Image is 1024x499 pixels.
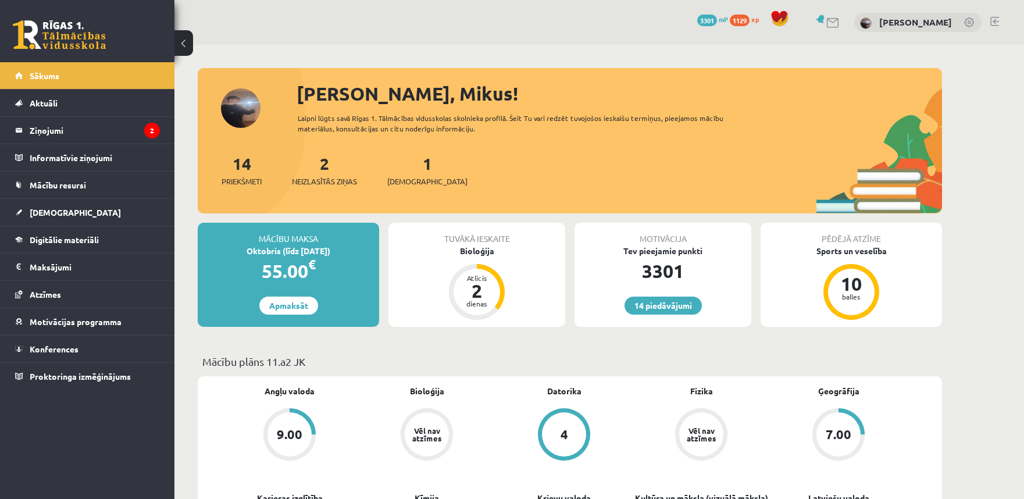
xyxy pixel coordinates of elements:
a: Maksājumi [15,254,160,280]
div: Motivācija [575,223,751,245]
a: 2Neizlasītās ziņas [292,153,357,187]
span: mP [719,15,728,24]
a: Ziņojumi2 [15,117,160,144]
a: Angļu valoda [265,385,315,397]
div: Bioloģija [388,245,565,257]
span: Priekšmeti [222,176,262,187]
i: 2 [144,123,160,138]
span: Aktuāli [30,98,58,108]
a: 4 [495,408,633,463]
span: 3301 [697,15,717,26]
a: Atzīmes [15,281,160,308]
span: Mācību resursi [30,180,86,190]
a: Vēl nav atzīmes [358,408,495,463]
div: 2 [459,281,494,300]
a: [DEMOGRAPHIC_DATA] [15,199,160,226]
span: 1129 [730,15,750,26]
span: Sākums [30,70,59,81]
a: 9.00 [221,408,358,463]
p: Mācību plāns 11.a2 JK [202,354,937,369]
div: 10 [834,275,869,293]
div: 55.00 [198,257,379,285]
a: Proktoringa izmēģinājums [15,363,160,390]
span: [DEMOGRAPHIC_DATA] [30,207,121,218]
img: Mikus Pavlauskis [860,17,872,29]
a: Apmaksāt [259,297,318,315]
a: 1[DEMOGRAPHIC_DATA] [387,153,468,187]
a: Sākums [15,62,160,89]
span: Atzīmes [30,289,61,300]
legend: Informatīvie ziņojumi [30,144,160,171]
span: Motivācijas programma [30,316,122,327]
div: balles [834,293,869,300]
div: Sports un veselība [761,245,942,257]
span: Neizlasītās ziņas [292,176,357,187]
a: Digitālie materiāli [15,226,160,253]
div: 9.00 [277,428,302,441]
span: [DEMOGRAPHIC_DATA] [387,176,468,187]
a: Vēl nav atzīmes [633,408,770,463]
a: Rīgas 1. Tālmācības vidusskola [13,20,106,49]
a: 14Priekšmeti [222,153,262,187]
div: Pēdējā atzīme [761,223,942,245]
div: dienas [459,300,494,307]
a: 3301 mP [697,15,728,24]
div: Tev pieejamie punkti [575,245,751,257]
a: Fizika [690,385,713,397]
legend: Ziņojumi [30,117,160,144]
a: Ģeogrāfija [818,385,859,397]
div: Tuvākā ieskaite [388,223,565,245]
div: Atlicis [459,275,494,281]
legend: Maksājumi [30,254,160,280]
span: Digitālie materiāli [30,234,99,245]
span: Proktoringa izmēģinājums [30,371,131,382]
a: Mācību resursi [15,172,160,198]
a: 7.00 [770,408,907,463]
a: Konferences [15,336,160,362]
div: Vēl nav atzīmes [411,427,443,442]
span: € [308,256,316,273]
a: 1129 xp [730,15,765,24]
a: Bioloģija Atlicis 2 dienas [388,245,565,322]
a: Motivācijas programma [15,308,160,335]
div: 7.00 [826,428,851,441]
a: Informatīvie ziņojumi [15,144,160,171]
div: Mācību maksa [198,223,379,245]
div: 3301 [575,257,751,285]
span: xp [751,15,759,24]
a: Sports un veselība 10 balles [761,245,942,322]
div: Laipni lūgts savā Rīgas 1. Tālmācības vidusskolas skolnieka profilā. Šeit Tu vari redzēt tuvojošo... [298,113,744,134]
a: [PERSON_NAME] [879,16,952,28]
a: Datorika [547,385,581,397]
a: Bioloģija [410,385,444,397]
a: Aktuāli [15,90,160,116]
div: 4 [561,428,568,441]
div: [PERSON_NAME], Mikus! [297,80,942,108]
a: 14 piedāvājumi [625,297,702,315]
div: Vēl nav atzīmes [685,427,718,442]
div: Oktobris (līdz [DATE]) [198,245,379,257]
span: Konferences [30,344,79,354]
